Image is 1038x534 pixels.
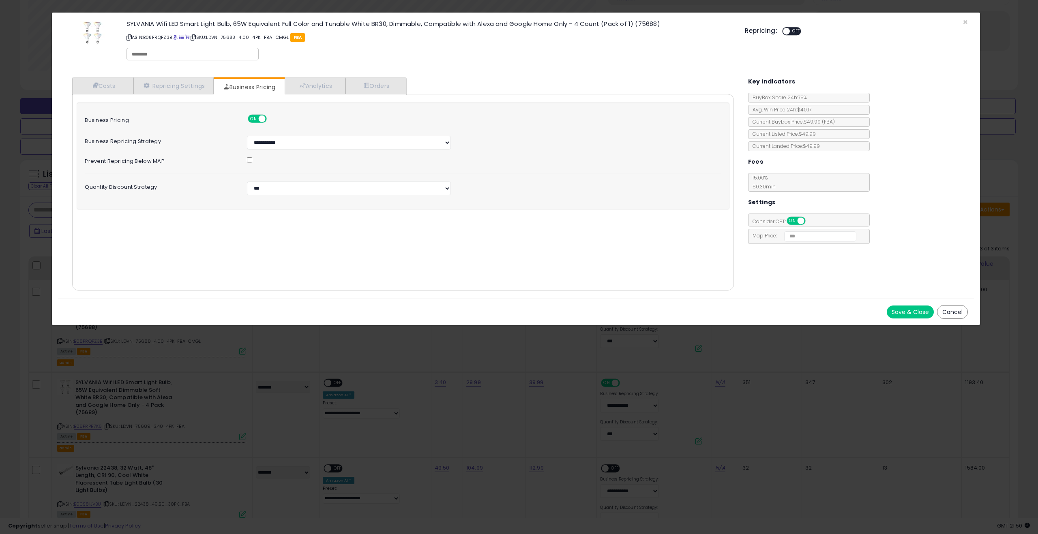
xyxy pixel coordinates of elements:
h3: SYLVANIA Wifi LED Smart Light Bulb, 65W Equivalent Full Color and Tunable White BR30, Dimmable, C... [127,21,733,27]
a: Orders [345,77,405,94]
span: × [963,16,968,28]
span: FBA [290,33,305,42]
a: Costs [73,77,133,94]
a: BuyBox page [173,34,178,41]
span: Consider CPT: [748,218,816,225]
h5: Fees [748,157,763,167]
span: Current Landed Price: $49.99 [748,143,820,150]
span: Map Price: [748,232,857,239]
span: ON [787,218,798,224]
img: 31xtzNxQWpL._SL60_.jpg [80,21,105,45]
a: Business Pricing [214,79,284,95]
h5: Settings [748,197,776,207]
label: Prevent repricing below MAP [79,156,241,164]
button: Save & Close [887,305,934,318]
button: Cancel [937,305,968,319]
a: Your listing only [185,34,189,41]
h5: Key Indicators [748,77,796,87]
span: 15.00 % [748,174,776,190]
label: Quantity Discount Strategy [79,182,241,190]
p: ASIN: B08FRQFZ3B | SKU: LDVN_75688_4.00_4PK_FBA_CMGL [127,31,733,44]
span: OFF [266,115,279,122]
span: $0.30 min [748,183,776,190]
span: Avg. Win Price 24h: $40.17 [748,106,811,113]
span: OFF [804,218,817,224]
label: Business Repricing Strategy [79,136,241,144]
label: Business Pricing [79,115,241,123]
a: Analytics [285,77,345,94]
a: All offer listings [179,34,184,41]
span: BuyBox Share 24h: 75% [748,94,807,101]
span: OFF [790,28,803,35]
span: $49.99 [804,118,835,125]
span: ( FBA ) [822,118,835,125]
span: Current Listed Price: $49.99 [748,130,816,137]
span: ON [249,115,259,122]
h5: Repricing: [745,28,777,34]
a: Repricing Settings [133,77,214,94]
span: Current Buybox Price: [748,118,835,125]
